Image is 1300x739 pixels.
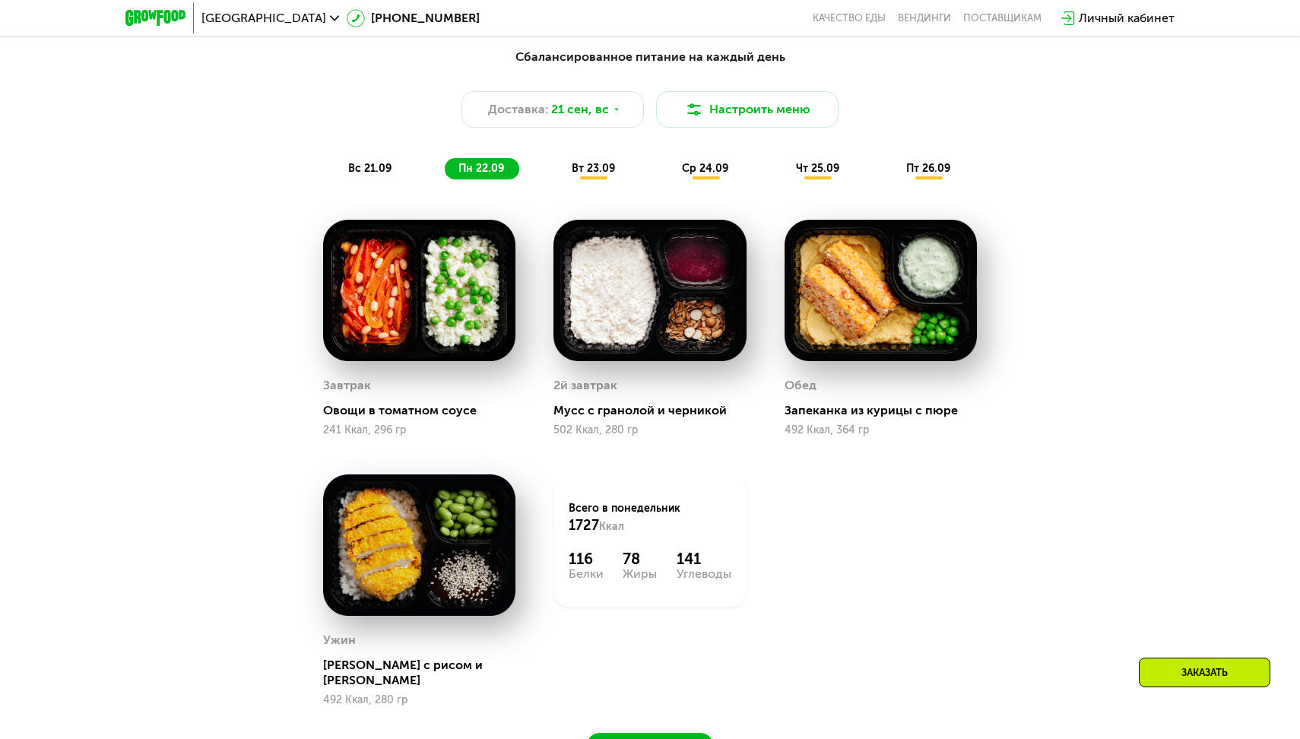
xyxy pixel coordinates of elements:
[599,520,624,533] span: Ккал
[569,550,604,568] div: 116
[569,501,731,534] div: Всего в понедельник
[785,424,977,436] div: 492 Ккал, 364 гр
[201,12,326,24] span: [GEOGRAPHIC_DATA]
[906,162,950,175] span: пт 26.09
[200,48,1100,67] div: Сбалансированное питание на каждый день
[347,9,480,27] a: [PHONE_NUMBER]
[677,568,731,580] div: Углеводы
[572,162,615,175] span: вт 23.09
[963,12,1042,24] div: поставщикам
[785,374,816,397] div: Обед
[785,403,989,418] div: Запеканка из курицы с пюре
[323,374,371,397] div: Завтрак
[553,403,758,418] div: Мусс с гранолой и черникой
[1079,9,1175,27] div: Личный кабинет
[458,162,504,175] span: пн 22.09
[623,550,657,568] div: 78
[323,694,515,706] div: 492 Ккал, 280 гр
[569,568,604,580] div: Белки
[656,91,839,128] button: Настроить меню
[488,100,548,119] span: Доставка:
[551,100,609,119] span: 21 сен, вс
[323,629,356,652] div: Ужин
[323,403,528,418] div: Овощи в томатном соусе
[323,424,515,436] div: 241 Ккал, 296 гр
[813,12,886,24] a: Качество еды
[553,424,746,436] div: 502 Ккал, 280 гр
[1139,658,1270,687] div: Заказать
[682,162,728,175] span: ср 24.09
[677,550,731,568] div: 141
[898,12,951,24] a: Вендинги
[796,162,839,175] span: чт 25.09
[569,517,599,534] span: 1727
[623,568,657,580] div: Жиры
[553,374,617,397] div: 2й завтрак
[348,162,392,175] span: вс 21.09
[323,658,528,688] div: [PERSON_NAME] с рисом и [PERSON_NAME]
